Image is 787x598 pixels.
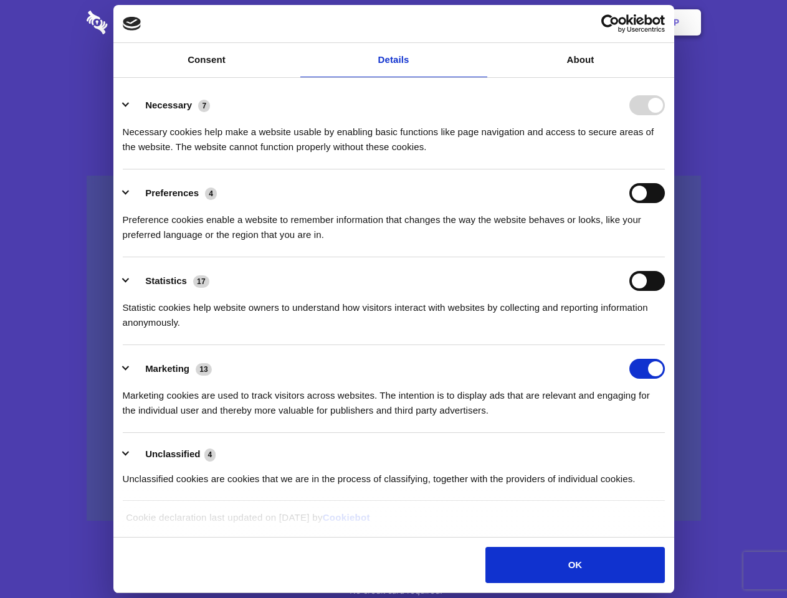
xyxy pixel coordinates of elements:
div: Necessary cookies help make a website usable by enabling basic functions like page navigation and... [123,115,665,154]
button: Necessary (7) [123,95,218,115]
a: Cookiebot [323,512,370,523]
a: About [487,43,674,77]
iframe: Drift Widget Chat Controller [725,536,772,583]
label: Statistics [145,275,187,286]
button: Unclassified (4) [123,447,224,462]
label: Marketing [145,363,189,374]
div: Marketing cookies are used to track visitors across websites. The intention is to display ads tha... [123,379,665,418]
h4: Auto-redaction of sensitive data, encrypted data sharing and self-destructing private chats. Shar... [87,113,701,154]
div: Unclassified cookies are cookies that we are in the process of classifying, together with the pro... [123,462,665,486]
h1: Eliminate Slack Data Loss. [87,56,701,101]
span: 17 [193,275,209,288]
div: Cookie declaration last updated on [DATE] by [117,510,670,534]
label: Preferences [145,187,199,198]
div: Statistic cookies help website owners to understand how visitors interact with websites by collec... [123,291,665,330]
a: Pricing [366,3,420,42]
span: 13 [196,363,212,376]
a: Contact [505,3,563,42]
span: 7 [198,100,210,112]
img: logo [123,17,141,31]
button: Marketing (13) [123,359,220,379]
button: Statistics (17) [123,271,217,291]
a: Consent [113,43,300,77]
a: Details [300,43,487,77]
a: Wistia video thumbnail [87,176,701,521]
img: logo-wordmark-white-trans-d4663122ce5f474addd5e946df7df03e33cb6a1c49d2221995e7729f52c070b2.svg [87,11,193,34]
span: 4 [204,448,216,461]
div: Preference cookies enable a website to remember information that changes the way the website beha... [123,203,665,242]
button: Preferences (4) [123,183,225,203]
a: Login [565,3,619,42]
span: 4 [205,187,217,200]
button: OK [485,547,664,583]
a: Usercentrics Cookiebot - opens in a new window [556,14,665,33]
label: Necessary [145,100,192,110]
